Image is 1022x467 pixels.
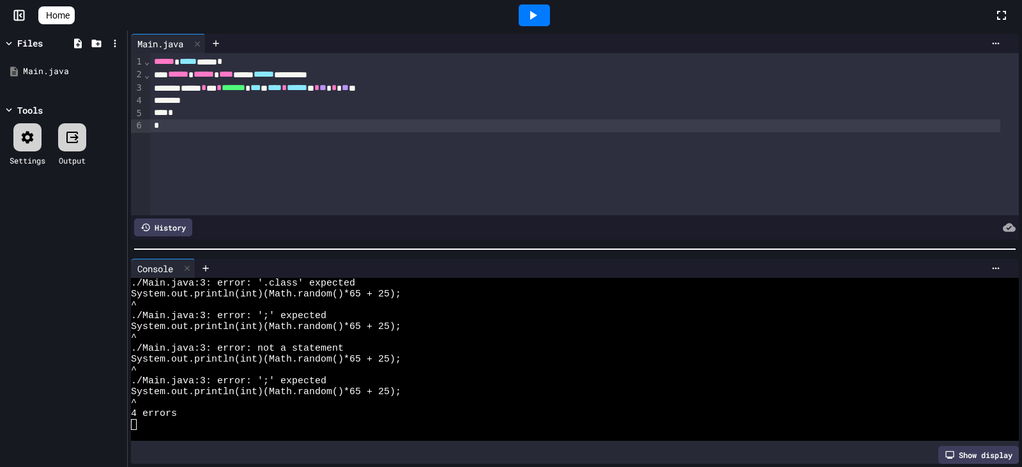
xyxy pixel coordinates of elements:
[131,343,344,354] span: ./Main.java:3: error: not a statement
[131,397,137,408] span: ^
[23,65,123,78] div: Main.java
[17,36,43,50] div: Files
[131,387,401,397] span: System.out.println(int)(Math.random()*65 + 25);
[46,9,70,22] span: Home
[131,310,326,321] span: ./Main.java:3: error: ';' expected
[131,332,137,343] span: ^
[131,321,401,332] span: System.out.println(int)(Math.random()*65 + 25);
[131,289,401,300] span: System.out.println(int)(Math.random()*65 + 25);
[131,278,355,289] span: ./Main.java:3: error: '.class' expected
[131,119,144,132] div: 6
[17,103,43,117] div: Tools
[131,354,401,365] span: System.out.println(int)(Math.random()*65 + 25);
[131,259,195,278] div: Console
[131,376,326,387] span: ./Main.java:3: error: ';' expected
[131,365,137,376] span: ^
[144,56,150,66] span: Fold line
[131,37,190,50] div: Main.java
[131,68,144,81] div: 2
[131,262,179,275] div: Console
[131,95,144,107] div: 4
[131,300,137,310] span: ^
[131,34,206,53] div: Main.java
[59,155,86,166] div: Output
[131,56,144,68] div: 1
[144,70,150,80] span: Fold line
[10,155,45,166] div: Settings
[131,82,144,95] div: 3
[131,107,144,120] div: 5
[38,6,75,24] a: Home
[938,446,1019,464] div: Show display
[131,408,177,419] span: 4 errors
[134,218,192,236] div: History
